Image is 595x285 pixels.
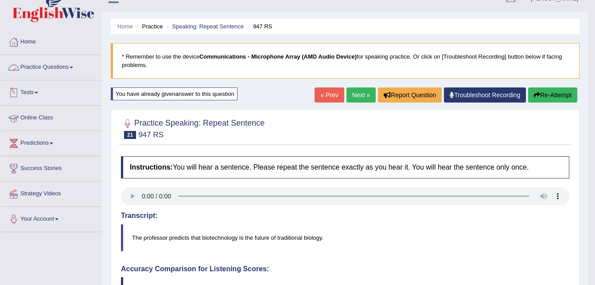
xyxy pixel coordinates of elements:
[121,265,569,273] h4: Accuracy Comparison for Listening Scores:
[315,87,344,103] a: « Prev
[111,87,237,100] div: You have already given answer to this question
[0,156,101,178] a: Success Stories
[111,43,579,79] blockquote: * Remember to use the device for speaking practice. Or click on [Troubleshoot Recording] button b...
[121,117,264,139] h2: Practice Speaking: Repeat Sentence
[117,23,133,30] a: Home
[172,23,244,30] a: Speaking: Repeat Sentence
[0,55,101,77] a: Practice Questions
[121,156,569,178] h4: You will hear a sentence. Please repeat the sentence exactly as you hear it. You will hear the se...
[0,80,101,103] a: Tests
[0,30,101,52] a: Home
[199,53,357,60] b: Communications - Microphone Array (AMD Audio Device)
[346,87,376,103] a: Next »
[528,87,577,103] button: Re-Attempt
[134,22,163,31] li: Practice
[0,182,101,204] a: Strategy Videos
[245,22,272,31] li: 947 RS
[378,87,442,103] button: Report Question
[0,106,101,128] a: Online Class
[0,207,101,229] a: Your Account
[121,224,569,251] blockquote: The professor predicts that biotechnology is the future of traditional biology.
[124,131,136,139] span: 21
[0,131,101,153] a: Predictions
[444,87,526,103] a: Troubleshoot Recording
[121,212,569,220] h4: Transcript:
[130,163,173,171] b: Instructions:
[138,131,163,139] small: 947 RS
